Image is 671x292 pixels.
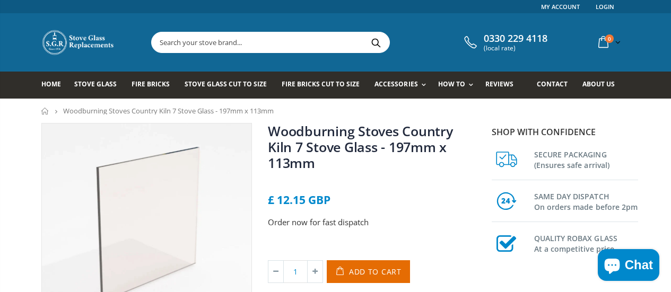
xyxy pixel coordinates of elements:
[374,72,431,99] a: Accessories
[185,79,267,89] span: Stove Glass Cut To Size
[41,79,61,89] span: Home
[41,29,116,56] img: Stove Glass Replacement
[537,79,568,89] span: Contact
[582,72,623,99] a: About us
[349,267,402,277] span: Add to Cart
[132,72,178,99] a: Fire Bricks
[268,122,453,172] a: Woodburning Stoves Country Kiln 7 Stove Glass - 197mm x 113mm
[534,189,638,213] h3: SAME DAY DISPATCH On orders made before 2pm
[74,72,125,99] a: Stove Glass
[282,72,368,99] a: Fire Bricks Cut To Size
[534,147,638,171] h3: SECURE PACKAGING (Ensures safe arrival)
[438,72,478,99] a: How To
[605,34,614,43] span: 0
[595,249,663,284] inbox-online-store-chat: Shopify online store chat
[492,126,638,138] p: Shop with confidence
[485,72,521,99] a: Reviews
[485,79,513,89] span: Reviews
[374,79,417,89] span: Accessories
[268,192,330,207] span: £ 12.15 GBP
[484,45,547,52] span: (local rate)
[74,79,117,89] span: Stove Glass
[438,79,465,89] span: How To
[327,260,410,283] button: Add to Cart
[63,106,274,116] span: Woodburning Stoves Country Kiln 7 Stove Glass - 197mm x 113mm
[537,72,576,99] a: Contact
[594,32,623,52] a: 0
[582,79,615,89] span: About us
[185,72,275,99] a: Stove Glass Cut To Size
[132,79,170,89] span: Fire Bricks
[41,108,49,114] a: Home
[268,216,479,228] p: Order now for fast dispatch
[282,79,360,89] span: Fire Bricks Cut To Size
[534,231,638,254] h3: QUALITY ROBAX GLASS At a competitive price
[364,32,388,52] button: Search
[484,33,547,45] span: 0330 229 4118
[152,32,508,52] input: Search your stove brand...
[41,72,69,99] a: Home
